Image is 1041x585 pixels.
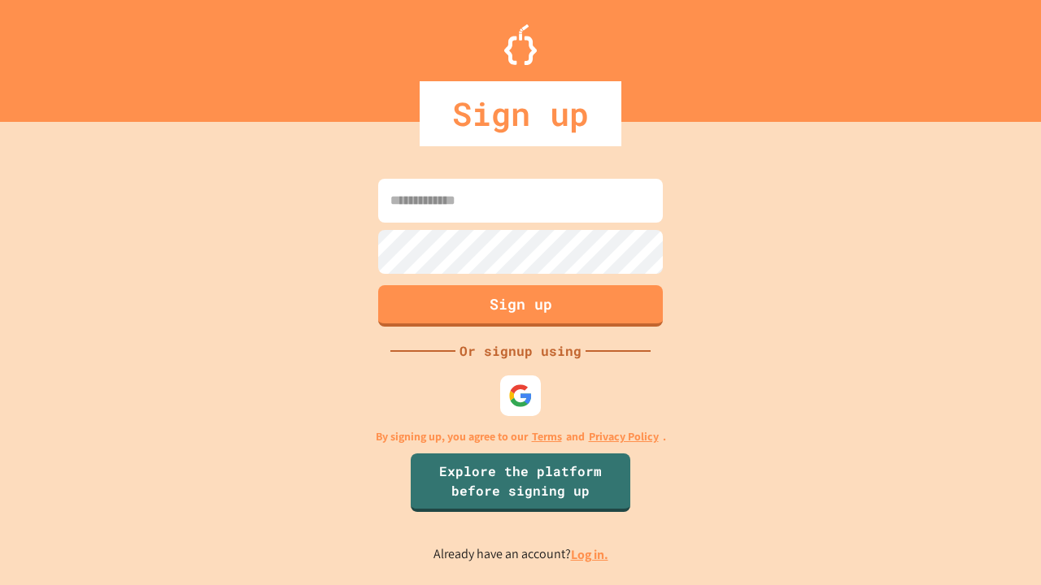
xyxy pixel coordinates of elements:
[571,546,608,563] a: Log in.
[411,453,630,512] a: Explore the platform before signing up
[420,81,621,146] div: Sign up
[504,24,537,65] img: Logo.svg
[433,544,608,565] p: Already have an account?
[589,428,659,445] a: Privacy Policy
[532,428,562,445] a: Terms
[455,341,586,361] div: Or signup using
[376,428,666,445] p: By signing up, you agree to our and .
[378,285,663,327] button: Sign up
[508,383,533,408] img: google-icon.svg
